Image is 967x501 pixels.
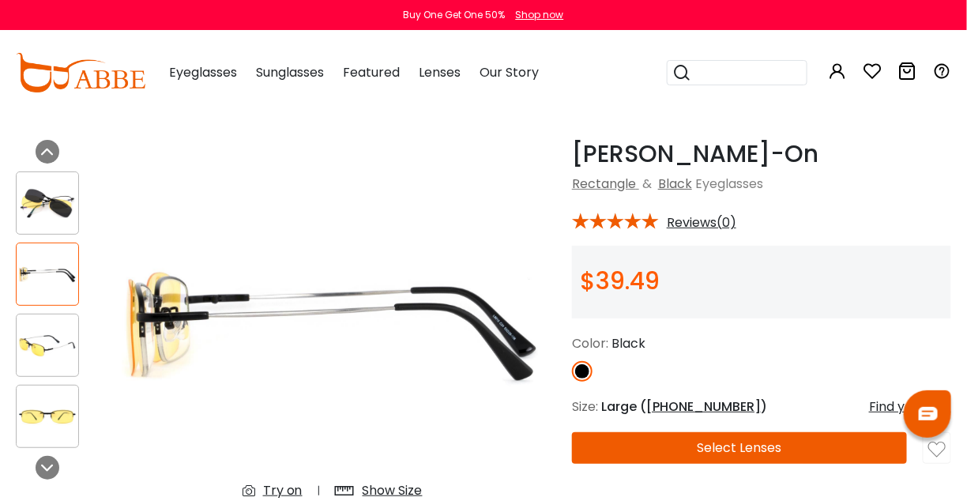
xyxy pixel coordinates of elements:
[404,8,506,22] div: Buy One Get One 50%
[480,63,539,81] span: Our Story
[17,330,78,361] img: Luke Clip-On Black Metal Eyeglasses , NosePads Frames from ABBE Glasses
[919,407,938,420] img: chat
[572,175,636,193] a: Rectangle
[508,8,564,21] a: Shop now
[869,397,951,416] div: Find your size
[17,188,78,219] img: Luke Clip-On Black Metal Eyeglasses , NosePads Frames from ABBE Glasses
[572,334,608,352] span: Color:
[572,140,951,168] h1: [PERSON_NAME]-On
[928,441,946,458] img: like
[169,63,237,81] span: Eyeglasses
[611,334,645,352] span: Black
[658,175,692,193] a: Black
[263,481,303,500] div: Try on
[16,53,145,92] img: abbeglasses.com
[667,216,736,230] span: Reviews(0)
[639,175,655,193] span: &
[516,8,564,22] div: Shop now
[601,397,767,416] span: Large ( )
[17,259,78,290] img: Luke Clip-On Black Metal Eyeglasses , NosePads Frames from ABBE Glasses
[17,401,78,432] img: Luke Clip-On Black Metal Eyeglasses , NosePads Frames from ABBE Glasses
[646,397,761,416] span: [PHONE_NUMBER]
[256,63,324,81] span: Sunglasses
[580,264,660,298] span: $39.49
[419,63,461,81] span: Lenses
[363,481,423,500] div: Show Size
[695,175,763,193] span: Eyeglasses
[343,63,400,81] span: Featured
[572,432,907,464] button: Select Lenses
[572,397,598,416] span: Size:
